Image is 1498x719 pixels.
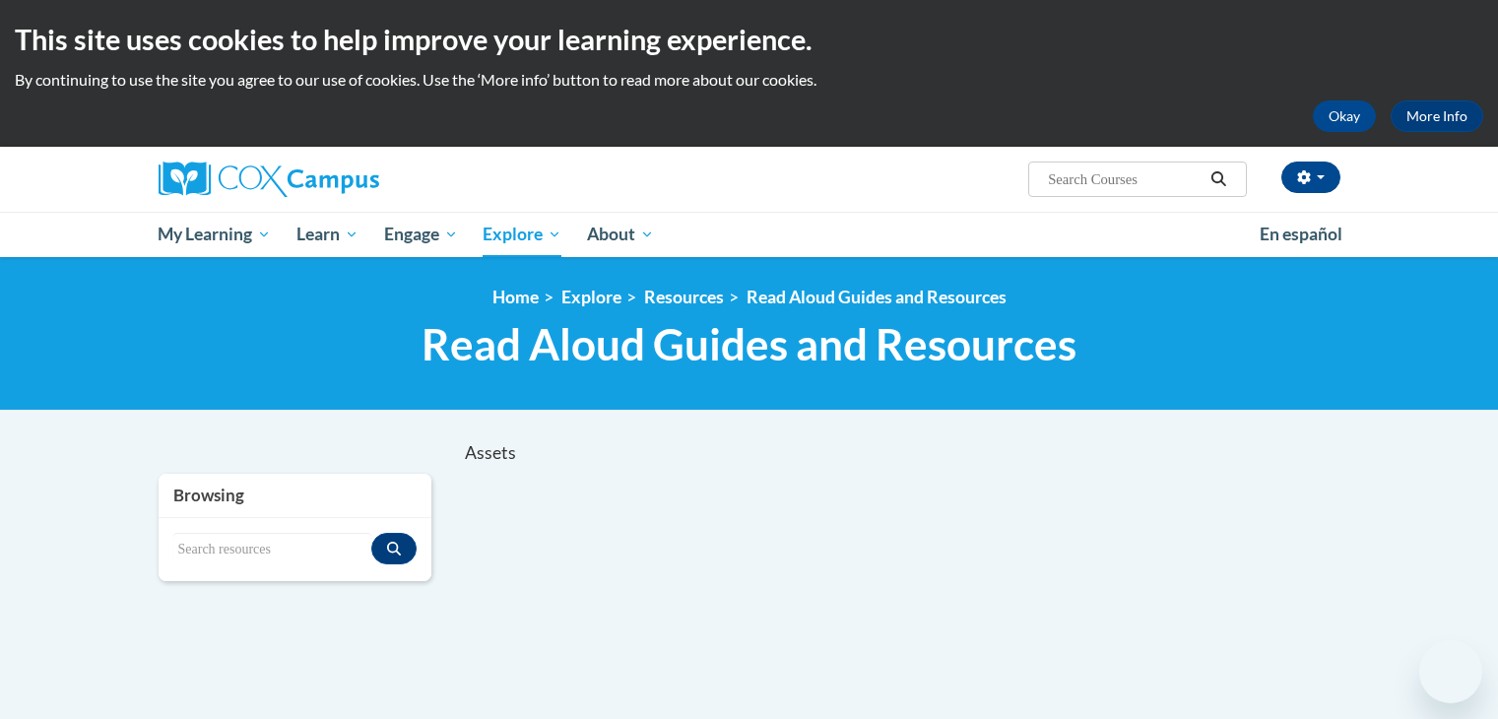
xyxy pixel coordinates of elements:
span: En español [1260,224,1342,244]
div: Main menu [129,212,1370,257]
button: Okay [1313,100,1376,132]
a: More Info [1391,100,1483,132]
h3: Browsing [173,484,418,507]
a: Read Aloud Guides and Resources [747,287,1007,307]
a: Resources [644,287,724,307]
input: Search Courses [1046,167,1204,191]
a: Explore [561,287,621,307]
img: Cox Campus [159,162,379,197]
a: Explore [470,212,574,257]
span: Read Aloud Guides and Resources [422,318,1076,370]
span: Explore [483,223,561,246]
button: Search resources [371,533,417,564]
input: Search resources [173,533,372,566]
a: Cox Campus [159,162,533,197]
span: Learn [296,223,358,246]
button: Account Settings [1281,162,1340,193]
a: Engage [371,212,471,257]
iframe: Button to launch messaging window [1419,640,1482,703]
a: About [574,212,667,257]
a: Home [492,287,539,307]
a: Learn [284,212,371,257]
span: Engage [384,223,458,246]
h2: This site uses cookies to help improve your learning experience. [15,20,1483,59]
span: My Learning [158,223,271,246]
span: Assets [465,442,516,463]
a: En español [1247,214,1355,255]
button: Search [1204,167,1233,191]
a: My Learning [146,212,285,257]
p: By continuing to use the site you agree to our use of cookies. Use the ‘More info’ button to read... [15,69,1483,91]
span: About [587,223,654,246]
